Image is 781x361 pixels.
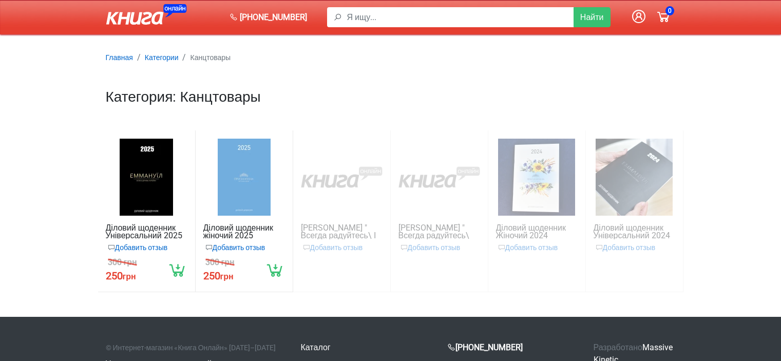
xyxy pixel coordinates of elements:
[301,224,383,239] a: [PERSON_NAME] " Всегда радуйтесь\ I love [DEMOGRAPHIC_DATA]
[106,269,136,283] div: 250
[106,53,133,62] small: Главная
[596,243,656,252] a: Добавить отзыв
[220,272,234,281] span: грн
[123,272,136,281] span: грн
[203,269,234,283] div: 250
[347,7,574,27] input: Я ищу...
[190,53,231,62] small: Канцтовары
[401,243,461,252] a: Добавить отзыв
[398,224,480,239] a: [PERSON_NAME] " Всегда радуйтесь\[DEMOGRAPHIC_DATA] любит тебя"
[205,255,235,269] div: 300 грн
[106,52,133,62] a: Главная
[594,224,675,239] a: Діловий щоденник Універсальний 2024
[651,4,676,30] a: 0
[447,343,523,352] a: [PHONE_NUMBER]
[106,51,676,64] nav: breadcrumb
[303,243,363,252] a: Добавить отзыв
[106,344,276,352] small: © Интернет-магазин «Книга Онлайн» [DATE]–[DATE]
[108,255,137,269] div: 300 грн
[106,88,676,106] h1: Категория: Канцтовары
[498,243,558,252] a: Добавить отзыв
[203,224,285,239] a: Діловий щоденник жіночий 2025
[301,343,331,352] a: Каталог
[145,53,179,62] small: Категории
[145,52,179,62] a: Категории
[496,224,578,239] a: Діловий щоденник Жіночий 2024
[106,224,187,239] a: Діловий щоденник Універсальний 2025
[574,7,611,27] button: Найти
[240,11,307,24] span: [PHONE_NUMBER]
[108,243,168,252] a: Добавить отзыв
[205,243,265,252] a: Добавить отзыв
[225,7,311,28] a: [PHONE_NUMBER]
[665,6,674,15] span: 0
